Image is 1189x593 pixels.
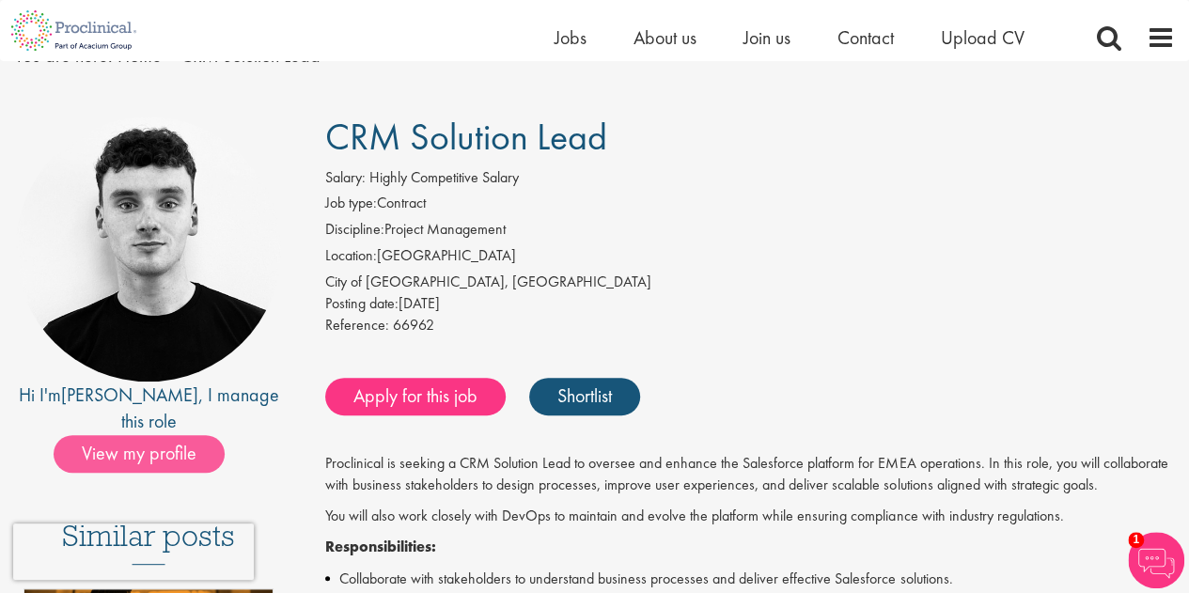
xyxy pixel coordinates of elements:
[62,520,235,565] h3: Similar posts
[325,453,1175,496] p: Proclinical is seeking a CRM Solution Lead to oversee and enhance the Salesforce platform for EME...
[555,25,587,50] a: Jobs
[325,568,1175,590] li: Collaborate with stakeholders to understand business processes and deliver effective Salesforce s...
[941,25,1025,50] a: Upload CV
[16,117,281,382] img: imeage of recruiter Patrick Melody
[54,439,243,463] a: View my profile
[325,193,1175,219] li: Contract
[325,219,1175,245] li: Project Management
[325,245,1175,272] li: [GEOGRAPHIC_DATA]
[61,382,198,407] a: [PERSON_NAME]
[325,293,399,313] span: Posting date:
[529,378,640,415] a: Shortlist
[325,219,384,241] label: Discipline:
[325,537,436,556] strong: Responsibilities:
[54,435,225,473] span: View my profile
[634,25,696,50] a: About us
[325,167,366,189] label: Salary:
[325,193,377,214] label: Job type:
[837,25,894,50] a: Contact
[325,245,377,267] label: Location:
[13,523,254,580] iframe: reCAPTCHA
[325,272,1175,293] div: City of [GEOGRAPHIC_DATA], [GEOGRAPHIC_DATA]
[393,315,434,335] span: 66962
[369,167,519,187] span: Highly Competitive Salary
[325,293,1175,315] div: [DATE]
[325,315,389,336] label: Reference:
[743,25,790,50] a: Join us
[325,113,607,161] span: CRM Solution Lead
[1128,532,1184,588] img: Chatbot
[325,506,1175,527] p: You will also work closely with DevOps to maintain and evolve the platform while ensuring complia...
[325,378,506,415] a: Apply for this job
[14,382,283,435] div: Hi I'm , I manage this role
[1128,532,1144,548] span: 1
